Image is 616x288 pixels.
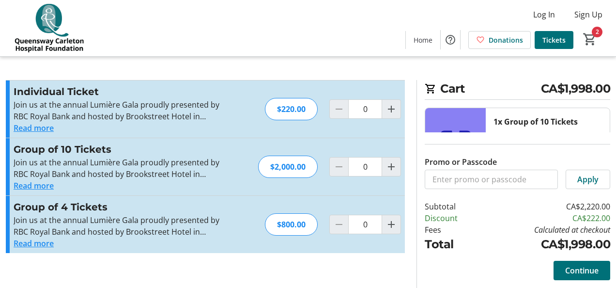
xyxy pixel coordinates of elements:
button: Read more [14,180,54,192]
span: Log In [533,9,555,20]
td: Total [425,236,481,253]
button: Increment by one [382,100,400,118]
a: Home [406,31,440,49]
span: Donations [489,35,523,45]
td: Discount [425,212,481,224]
input: Group of 4 Tickets Quantity [348,215,382,234]
button: Help [441,30,460,49]
label: Promo or Passcode [425,156,497,168]
div: $220.00 [265,98,318,120]
td: CA$222.00 [481,212,610,224]
button: Apply [566,170,610,189]
div: 1x Group of 10 Tickets [493,116,578,128]
div: $2,000.00 [258,156,318,178]
div: $800.00 [265,213,318,236]
span: Home [414,35,432,45]
span: Apply [577,174,599,185]
h3: Group of 10 Tickets [14,142,225,157]
span: CA$1,998.00 [541,80,611,97]
h2: Cart [425,80,610,100]
input: Individual Ticket Quantity [348,99,382,119]
input: Group of 10 Tickets Quantity [348,157,382,176]
td: Subtotal [425,201,481,212]
img: QCH Foundation's Logo [6,4,92,52]
button: Read more [14,122,54,134]
input: Enter promo or passcode [425,170,558,189]
td: Calculated at checkout [481,224,610,236]
p: Join us at the annual Lumière Gala proudly presented by RBC Royal Bank and hosted by Brookstreet ... [14,99,225,122]
a: Donations [468,31,531,49]
a: Tickets [535,31,573,49]
p: Join us at the annual Lumière Gala proudly presented by RBC Royal Bank and hosted by Brookstreet ... [14,214,225,238]
span: Tickets [542,35,566,45]
h3: Individual Ticket [14,84,225,99]
button: Increment by one [382,215,400,234]
button: Cart [581,31,599,48]
h3: Group of 4 Tickets [14,200,225,214]
td: CA$1,998.00 [481,236,610,253]
button: Sign Up [567,7,610,22]
button: Continue [554,261,610,280]
td: Fees [425,224,481,236]
button: Log In [525,7,563,22]
p: Join us at the annual Lumière Gala proudly presented by RBC Royal Bank and hosted by Brookstreet ... [14,157,225,180]
span: Continue [565,265,599,276]
button: Read more [14,238,54,249]
button: Increment by one [382,158,400,176]
span: Sign Up [574,9,602,20]
td: CA$2,220.00 [481,201,610,212]
div: $2,000.00 [493,129,528,141]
